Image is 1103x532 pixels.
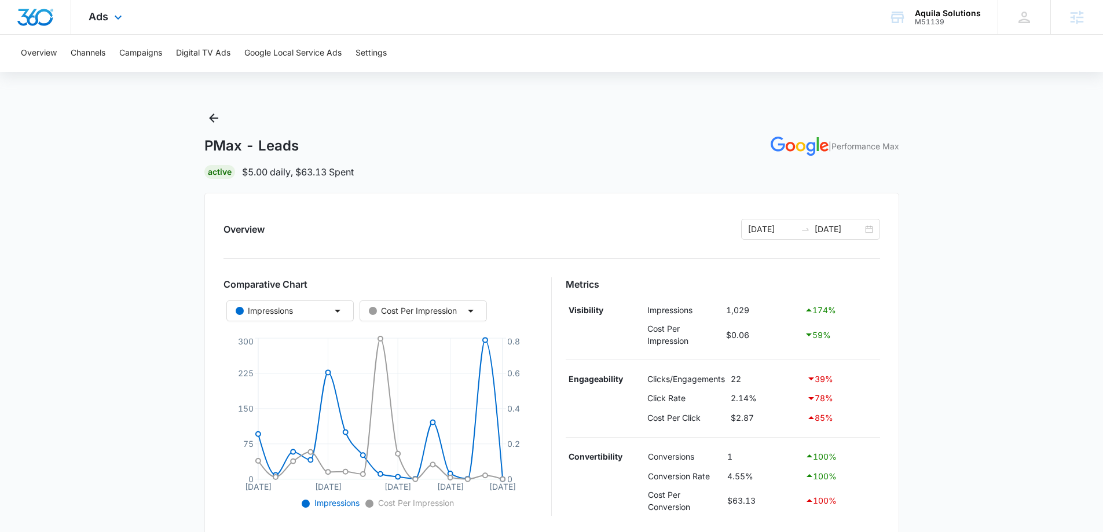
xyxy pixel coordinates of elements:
[237,403,253,413] tspan: 150
[507,403,520,413] tspan: 0.4
[807,372,877,386] div: 39 %
[569,452,622,461] strong: Convertibility
[804,303,877,317] div: 174 %
[645,447,724,467] td: Conversions
[489,481,516,491] tspan: [DATE]
[724,300,802,320] td: 1,029
[376,498,454,508] span: Cost Per Impression
[314,481,341,491] tspan: [DATE]
[728,388,804,408] td: 2.14%
[645,466,724,486] td: Conversion Rate
[369,304,457,317] div: Cost Per Impression
[356,35,387,72] button: Settings
[507,474,512,484] tspan: 0
[360,300,487,321] button: Cost Per Impression
[237,336,253,346] tspan: 300
[248,474,253,484] tspan: 0
[119,35,162,72] button: Campaigns
[507,368,520,378] tspan: 0.6
[176,35,230,72] button: Digital TV Ads
[915,18,981,26] div: account id
[244,481,271,491] tspan: [DATE]
[815,223,863,236] input: End date
[728,369,804,388] td: 22
[804,328,877,342] div: 59 %
[569,374,623,384] strong: Engageability
[807,391,877,405] div: 78 %
[223,222,265,236] h2: Overview
[724,447,802,467] td: 1
[384,481,411,491] tspan: [DATE]
[644,320,724,350] td: Cost Per Impression
[724,320,802,350] td: $0.06
[805,449,877,463] div: 100 %
[204,165,235,179] div: Active
[748,223,796,236] input: Start date
[566,277,880,291] h3: Metrics
[242,165,354,179] p: $5.00 daily , $63.13 Spent
[644,300,724,320] td: Impressions
[204,109,223,127] button: Back
[507,439,520,449] tspan: 0.2
[644,369,728,388] td: Clicks/Engagements
[243,439,253,449] tspan: 75
[801,225,810,234] span: to
[71,35,105,72] button: Channels
[644,388,728,408] td: Click Rate
[807,411,877,425] div: 85 %
[728,408,804,428] td: $2.87
[915,9,981,18] div: account name
[244,35,342,72] button: Google Local Service Ads
[771,137,829,156] img: GOOGLE_ADS
[805,469,877,483] div: 100 %
[312,498,360,508] span: Impressions
[829,140,899,152] p: | Performance Max
[724,486,802,516] td: $63.13
[801,225,810,234] span: swap-right
[724,466,802,486] td: 4.55%
[507,336,520,346] tspan: 0.8
[226,300,354,321] button: Impressions
[805,494,877,508] div: 100 %
[569,305,603,315] strong: Visibility
[21,35,57,72] button: Overview
[237,368,253,378] tspan: 225
[236,304,293,317] div: Impressions
[644,408,728,428] td: Cost Per Click
[204,137,299,155] h1: PMax - Leads
[89,10,108,23] span: Ads
[437,481,463,491] tspan: [DATE]
[645,486,724,516] td: Cost Per Conversion
[223,277,538,291] h3: Comparative Chart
